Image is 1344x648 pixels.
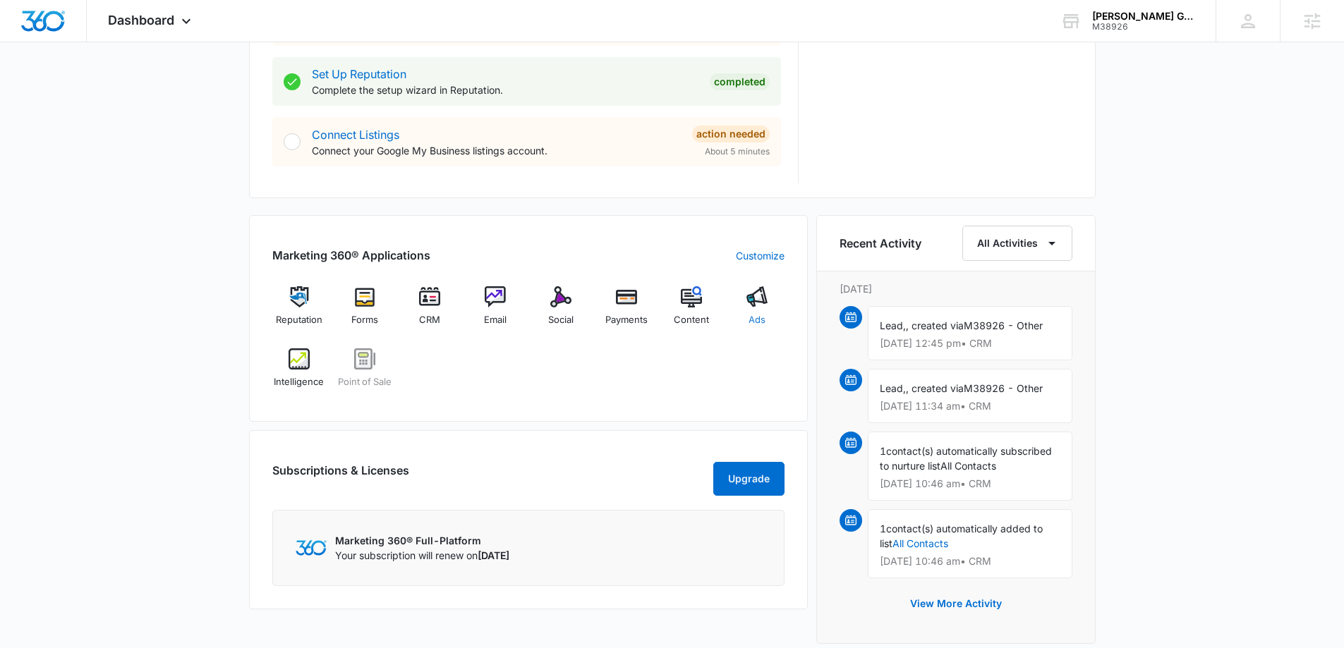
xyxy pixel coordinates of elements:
[710,73,770,90] div: Completed
[964,319,1043,331] span: M38926 - Other
[674,313,709,327] span: Content
[272,462,409,490] h2: Subscriptions & Licenses
[896,587,1016,621] button: View More Activity
[962,226,1072,261] button: All Activities
[713,462,785,496] button: Upgrade
[840,235,921,252] h6: Recent Activity
[335,548,509,563] p: Your subscription will renew on
[880,479,1060,489] p: [DATE] 10:46 am • CRM
[880,522,1043,549] span: contact(s) automatically added to list
[906,382,964,394] span: , created via
[605,313,648,327] span: Payments
[1092,11,1195,22] div: account name
[736,248,785,263] a: Customize
[312,82,698,97] p: Complete the setup wizard in Reputation.
[892,537,948,549] a: All Contacts
[478,549,509,561] span: [DATE]
[692,126,770,142] div: Action Needed
[335,533,509,548] p: Marketing 360® Full-Platform
[272,247,430,264] h2: Marketing 360® Applications
[880,445,886,457] span: 1
[880,338,1060,348] p: [DATE] 12:45 pm • CRM
[880,382,906,394] span: Lead,
[730,286,785,337] a: Ads
[403,286,457,337] a: CRM
[484,313,507,327] span: Email
[964,382,1043,394] span: M38926 - Other
[468,286,523,337] a: Email
[880,556,1060,566] p: [DATE] 10:46 am • CRM
[296,540,327,555] img: Marketing 360 Logo
[599,286,653,337] a: Payments
[749,313,765,327] span: Ads
[274,375,324,389] span: Intelligence
[840,281,1072,296] p: [DATE]
[906,319,964,331] span: , created via
[351,313,378,327] span: Forms
[108,13,174,27] span: Dashboard
[705,145,770,158] span: About 5 minutes
[337,286,392,337] a: Forms
[419,313,440,327] span: CRM
[880,445,1052,472] span: contact(s) automatically subscribed to nurture list
[665,286,719,337] a: Content
[312,128,399,142] a: Connect Listings
[338,375,392,389] span: Point of Sale
[548,313,574,327] span: Social
[272,286,327,337] a: Reputation
[337,348,392,399] a: Point of Sale
[534,286,588,337] a: Social
[1092,22,1195,32] div: account id
[312,143,681,158] p: Connect your Google My Business listings account.
[880,401,1060,411] p: [DATE] 11:34 am • CRM
[940,460,996,472] span: All Contacts
[272,348,327,399] a: Intelligence
[880,522,886,534] span: 1
[880,319,906,331] span: Lead,
[312,67,406,81] a: Set Up Reputation
[276,313,322,327] span: Reputation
